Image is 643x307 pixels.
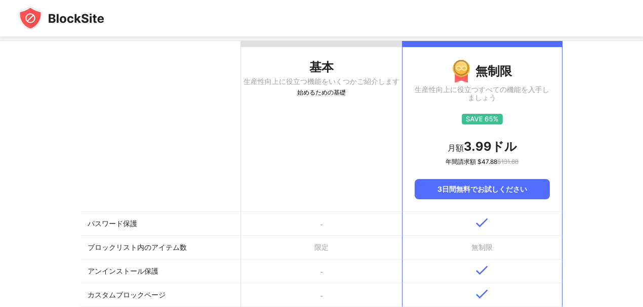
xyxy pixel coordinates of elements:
font: 額 [470,158,476,165]
img: v-blue.svg [476,289,488,299]
font: 3日間無料でお試しください [437,185,527,193]
font: パスワード保護 [88,219,137,228]
font: 131.88 [501,158,518,165]
font: - [320,291,323,300]
font: 年間 [446,158,458,165]
font: 47.88 [481,158,497,165]
img: blocksite-icon-black.svg [18,6,104,30]
font: 生産性向上に役立つ機能をいくつかご紹介します [244,77,399,85]
font: 請求 [458,158,470,165]
font: - [320,268,323,276]
font: 基本 [309,60,334,74]
img: v-blue.svg [476,266,488,275]
img: v-blue.svg [476,218,488,228]
font: $ [497,158,501,165]
font: 3.99 [464,139,492,154]
font: 限定 [314,243,329,251]
font: $ [477,158,481,165]
font: ブロックリスト内のアイテム数 [88,243,187,251]
font: 無制限 [471,243,493,251]
img: save65.svg [462,114,503,124]
font: ドル [492,139,517,154]
font: 無制限 [475,64,512,78]
font: 月額 [448,143,464,153]
font: アンインストール保護 [88,267,158,275]
img: 画像プレミアムメダル [452,59,470,83]
font: - [320,220,323,229]
font: 始めるための基礎 [297,89,346,96]
font: カスタムブロックページ [88,290,166,299]
font: 生産性向上に役立つすべての機能を入手しましょう [415,85,549,102]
